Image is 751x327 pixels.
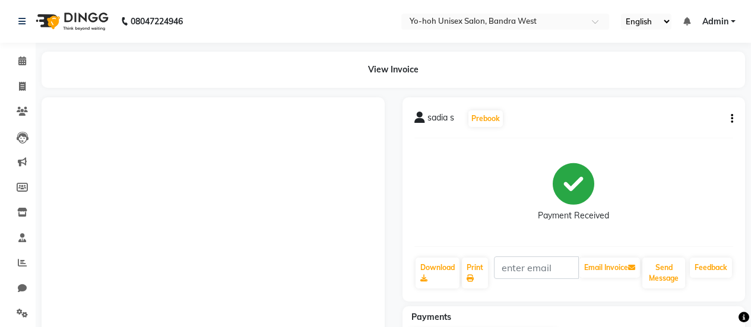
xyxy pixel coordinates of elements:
span: Payments [411,312,451,322]
input: enter email [494,256,579,279]
button: Prebook [468,110,503,127]
div: View Invoice [42,52,745,88]
a: Download [416,258,460,288]
button: Send Message [642,258,685,288]
span: sadia s [427,112,454,128]
img: logo [30,5,112,38]
a: Feedback [690,258,732,278]
div: Payment Received [538,209,609,222]
span: Admin [702,15,728,28]
b: 08047224946 [131,5,183,38]
button: Email Invoice [579,258,640,278]
a: Print [462,258,488,288]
